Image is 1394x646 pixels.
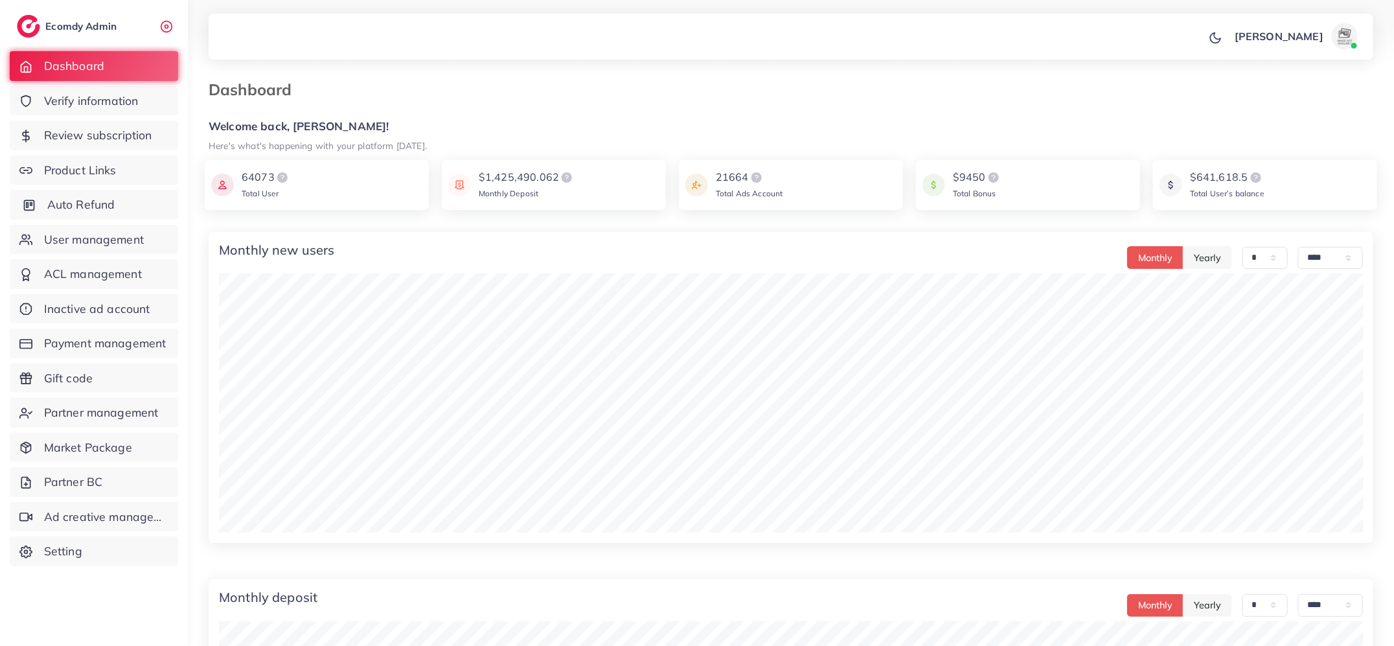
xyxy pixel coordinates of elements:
[749,170,764,185] img: logo
[209,120,1373,133] h5: Welcome back, [PERSON_NAME]!
[922,170,945,200] img: icon payment
[986,170,1001,185] img: logo
[44,370,93,387] span: Gift code
[716,170,783,185] div: 21664
[44,404,159,421] span: Partner management
[685,170,708,200] img: icon payment
[219,242,335,258] h4: Monthly new users
[10,121,178,150] a: Review subscription
[10,433,178,463] a: Market Package
[953,189,996,198] span: Total Bonus
[10,51,178,81] a: Dashboard
[211,170,234,200] img: icon payment
[10,363,178,393] a: Gift code
[716,189,783,198] span: Total Ads Account
[242,170,290,185] div: 64073
[10,156,178,185] a: Product Links
[275,170,290,185] img: logo
[1183,594,1232,617] button: Yearly
[953,170,1001,185] div: $9450
[1190,170,1264,185] div: $641,618.5
[1248,170,1264,185] img: logo
[10,259,178,289] a: ACL management
[1127,246,1183,269] button: Monthly
[1183,246,1232,269] button: Yearly
[10,329,178,358] a: Payment management
[10,467,178,497] a: Partner BC
[44,127,152,144] span: Review subscription
[479,170,575,185] div: $1,425,490.062
[1127,594,1183,617] button: Monthly
[17,15,120,38] a: logoEcomdy Admin
[209,80,302,99] h3: Dashboard
[448,170,471,200] img: icon payment
[44,301,150,317] span: Inactive ad account
[10,536,178,566] a: Setting
[1190,189,1264,198] span: Total User’s balance
[10,502,178,532] a: Ad creative management
[17,15,40,38] img: logo
[44,335,166,352] span: Payment management
[44,266,142,283] span: ACL management
[44,474,103,490] span: Partner BC
[242,189,279,198] span: Total User
[44,231,144,248] span: User management
[10,86,178,116] a: Verify information
[559,170,575,185] img: logo
[47,196,115,213] span: Auto Refund
[10,398,178,428] a: Partner management
[10,190,178,220] a: Auto Refund
[44,93,139,110] span: Verify information
[44,162,117,179] span: Product Links
[479,189,538,198] span: Monthly Deposit
[44,509,168,525] span: Ad creative management
[44,58,104,75] span: Dashboard
[1228,23,1363,49] a: [PERSON_NAME]avatar
[44,543,82,560] span: Setting
[10,225,178,255] a: User management
[45,20,120,32] h2: Ecomdy Admin
[219,590,317,605] h4: Monthly deposit
[1332,23,1358,49] img: avatar
[1160,170,1182,200] img: icon payment
[209,140,427,151] small: Here's what's happening with your platform [DATE].
[1235,29,1323,44] p: [PERSON_NAME]
[44,439,132,456] span: Market Package
[10,294,178,324] a: Inactive ad account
